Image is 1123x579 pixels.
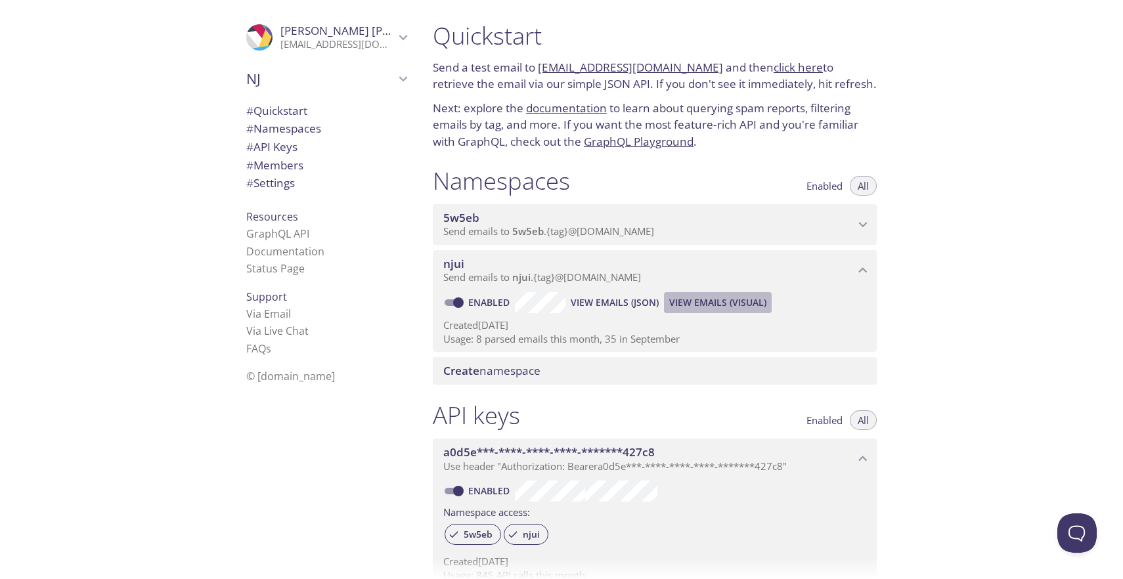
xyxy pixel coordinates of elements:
div: njui namespace [433,250,877,291]
span: API Keys [246,139,297,154]
span: © [DOMAIN_NAME] [246,369,335,383]
span: Create [443,363,479,378]
div: NJ [236,62,417,96]
span: 5w5eb [443,210,479,225]
button: Enabled [799,410,850,430]
h1: Namespaces [433,166,570,196]
span: Send emails to . {tag} @[DOMAIN_NAME] [443,225,654,238]
p: Created [DATE] [443,555,866,568]
iframe: Help Scout Beacon - Open [1057,513,1097,553]
span: # [246,175,253,190]
div: Quickstart [236,102,417,120]
span: View Emails (JSON) [571,295,659,311]
span: Support [246,289,287,304]
div: 5w5eb [445,524,501,545]
a: GraphQL API [246,226,309,241]
a: click here [774,60,823,75]
span: # [246,103,253,118]
div: Kaitlyn Conway [236,16,417,59]
div: Create namespace [433,357,877,385]
label: Namespace access: [443,502,530,521]
span: Send emails to . {tag} @[DOMAIN_NAME] [443,270,641,284]
span: Resources [246,209,298,224]
p: Usage: 8 parsed emails this month, 35 in September [443,332,866,346]
button: All [850,410,877,430]
a: documentation [526,100,607,116]
div: Team Settings [236,174,417,192]
span: njui [443,256,464,271]
a: Via Email [246,307,291,321]
a: [EMAIL_ADDRESS][DOMAIN_NAME] [538,60,723,75]
span: Quickstart [246,103,307,118]
div: API Keys [236,138,417,156]
div: Namespaces [236,119,417,138]
span: [PERSON_NAME] [PERSON_NAME] [280,23,460,38]
span: # [246,139,253,154]
div: 5w5eb namespace [433,204,877,245]
span: s [266,341,271,356]
a: GraphQL Playground [584,134,694,149]
button: All [850,176,877,196]
a: FAQ [246,341,271,356]
span: Namespaces [246,121,321,136]
p: Created [DATE] [443,318,866,332]
a: Documentation [246,244,324,259]
a: Via Live Chat [246,324,309,338]
span: 5w5eb [512,225,544,238]
a: Enabled [466,296,515,309]
span: # [246,158,253,173]
span: NJ [246,70,395,88]
span: # [246,121,253,136]
span: njui [512,270,531,284]
button: Enabled [799,176,850,196]
div: Members [236,156,417,175]
span: namespace [443,363,540,378]
span: Settings [246,175,295,190]
h1: Quickstart [433,21,877,51]
h1: API keys [433,400,520,430]
span: Members [246,158,303,173]
div: njui [504,524,548,545]
button: View Emails (JSON) [565,292,664,313]
p: Send a test email to and then to retrieve the email via our simple JSON API. If you don't see it ... [433,59,877,93]
p: [EMAIL_ADDRESS][DOMAIN_NAME] [280,38,395,51]
span: View Emails (Visual) [669,295,766,311]
a: Enabled [466,484,515,497]
span: njui [515,528,548,540]
p: Next: explore the to learn about querying spam reports, filtering emails by tag, and more. If you... [433,100,877,150]
a: Status Page [246,261,305,276]
span: 5w5eb [456,528,500,540]
button: View Emails (Visual) [664,292,772,313]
